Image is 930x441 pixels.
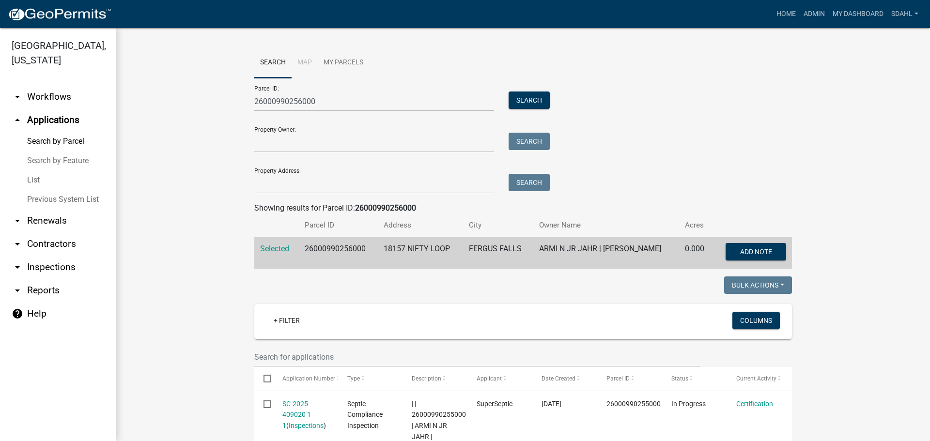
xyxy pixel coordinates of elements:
span: Date Created [542,375,575,382]
strong: 26000990256000 [355,203,416,213]
button: Bulk Actions [724,276,792,294]
i: arrow_drop_down [12,285,23,296]
i: arrow_drop_up [12,114,23,126]
td: FERGUS FALLS [463,237,533,269]
button: Search [509,133,550,150]
span: 04/21/2025 [542,400,561,408]
a: + Filter [266,312,308,329]
th: Parcel ID [299,214,378,237]
datatable-header-cell: Status [662,367,727,390]
a: Search [254,47,292,78]
button: Search [509,91,550,109]
span: Add Note [740,248,772,256]
span: In Progress [671,400,706,408]
datatable-header-cell: Type [338,367,403,390]
a: My Parcels [318,47,369,78]
span: 26000990255000 [606,400,661,408]
td: 26000990256000 [299,237,378,269]
span: Type [347,375,360,382]
span: Application Number [282,375,335,382]
div: Showing results for Parcel ID: [254,202,792,214]
a: Inspections [289,422,324,429]
button: Search [509,174,550,191]
span: Applicant [477,375,502,382]
a: Selected [260,244,289,253]
th: Acres [679,214,713,237]
datatable-header-cell: Application Number [273,367,338,390]
datatable-header-cell: Description [403,367,467,390]
span: Current Activity [736,375,776,382]
datatable-header-cell: Select [254,367,273,390]
input: Search for applications [254,347,700,367]
button: Add Note [726,243,786,260]
span: Parcel ID [606,375,630,382]
a: Certification [736,400,773,408]
i: help [12,308,23,319]
td: ARMI N JR JAHR | [PERSON_NAME] [533,237,679,269]
a: Home [773,5,800,23]
i: arrow_drop_down [12,91,23,103]
td: 18157 NIFTY LOOP [378,237,463,269]
i: arrow_drop_down [12,215,23,227]
a: sdahl [887,5,922,23]
datatable-header-cell: Date Created [532,367,597,390]
span: Status [671,375,688,382]
i: arrow_drop_down [12,261,23,273]
div: ( ) [282,398,329,431]
button: Columns [732,312,780,329]
i: arrow_drop_down [12,238,23,250]
td: 0.000 [679,237,713,269]
th: Address [378,214,463,237]
span: Description [412,375,441,382]
datatable-header-cell: Current Activity [727,367,792,390]
datatable-header-cell: Parcel ID [597,367,662,390]
a: Admin [800,5,829,23]
a: My Dashboard [829,5,887,23]
datatable-header-cell: Applicant [467,367,532,390]
th: City [463,214,533,237]
span: SuperSeptic [477,400,512,408]
span: Septic Compliance Inspection [347,400,383,430]
th: Owner Name [533,214,679,237]
a: SC-2025-409020 1 1 [282,400,311,430]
